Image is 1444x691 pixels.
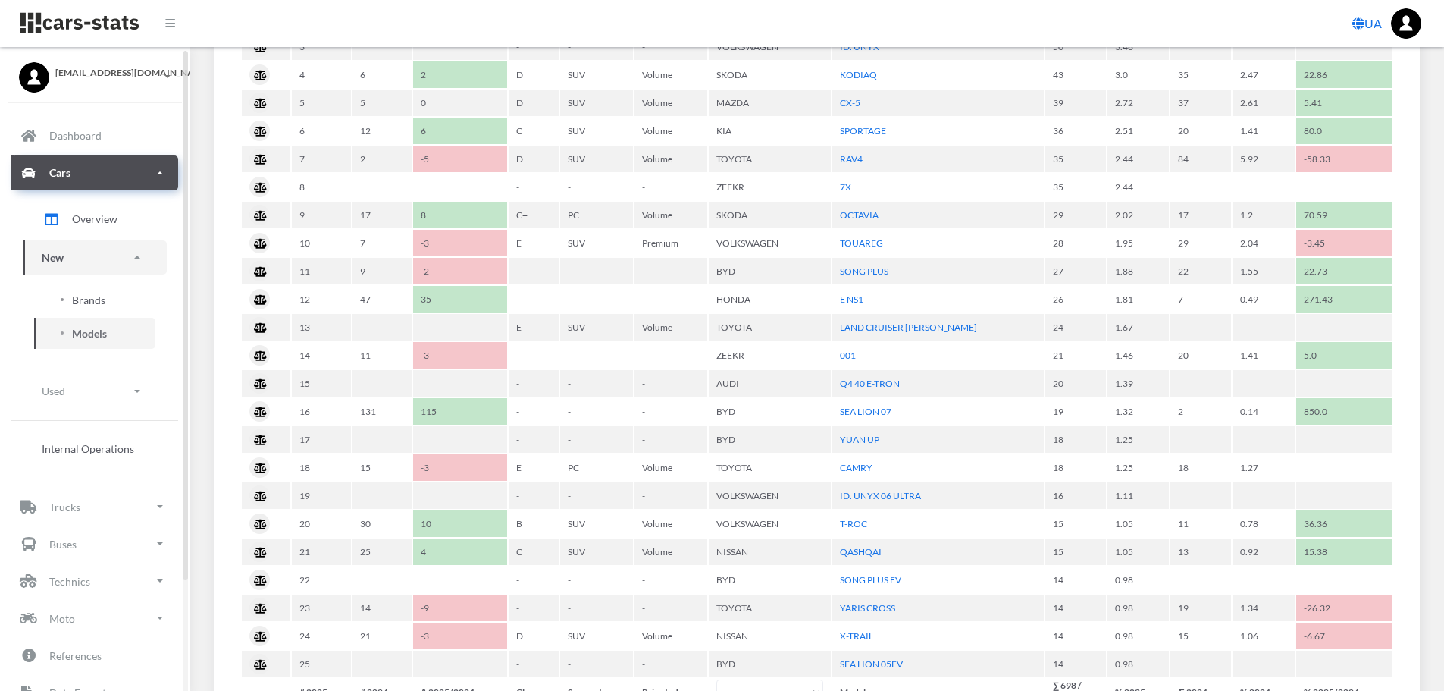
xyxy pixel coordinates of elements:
[1045,595,1106,621] td: 14
[509,567,559,593] td: -
[1045,61,1106,88] td: 43
[1346,8,1388,39] a: UA
[560,61,633,88] td: SUV
[1296,595,1392,621] td: -26.32
[634,623,707,649] td: Volume
[23,374,167,408] a: Used
[560,370,633,397] td: -
[413,286,507,313] td: 35
[352,286,412,313] td: 47
[1045,342,1106,369] td: 21
[19,11,140,35] img: navbar brand
[709,623,832,649] td: NISSAN
[560,258,633,284] td: -
[352,230,412,256] td: 7
[709,258,832,284] td: BYD
[413,454,507,481] td: -3
[1045,370,1106,397] td: 20
[1045,454,1106,481] td: 18
[413,539,507,565] td: 4
[1045,202,1106,228] td: 29
[1107,174,1170,200] td: 2.44
[560,118,633,144] td: SUV
[709,314,832,341] td: TOYOTA
[1170,118,1231,144] td: 20
[634,595,707,621] td: -
[1045,482,1106,509] td: 16
[560,426,633,453] td: -
[292,118,351,144] td: 6
[709,651,832,677] td: BYD
[292,539,351,565] td: 21
[1107,426,1170,453] td: 1.25
[840,350,856,361] a: 001
[413,595,507,621] td: -9
[634,370,707,397] td: -
[1296,230,1392,256] td: -3.45
[634,454,707,481] td: Volume
[49,498,80,517] p: Trucks
[509,398,559,425] td: -
[840,574,901,586] a: SONG PLUS EV
[840,518,867,529] a: T-ROC
[509,90,559,116] td: D
[49,163,70,182] p: Cars
[1107,342,1170,369] td: 1.46
[509,595,559,621] td: -
[1233,342,1295,369] td: 1.41
[560,342,633,369] td: -
[840,237,883,249] a: TOUAREG
[1107,314,1170,341] td: 1.67
[1170,398,1231,425] td: 2
[560,174,633,200] td: -
[1296,342,1392,369] td: 5.0
[1233,230,1295,256] td: 2.04
[1233,146,1295,172] td: 5.92
[413,90,507,116] td: 0
[560,146,633,172] td: SUV
[840,546,882,558] a: QASHQAI
[1233,202,1295,228] td: 1.2
[634,567,707,593] td: -
[509,539,559,565] td: C
[292,258,351,284] td: 11
[11,526,178,561] a: Buses
[709,146,832,172] td: TOYOTA
[509,174,559,200] td: -
[292,230,351,256] td: 10
[840,69,877,80] a: KODIAQ
[509,623,559,649] td: D
[352,258,412,284] td: 9
[1107,454,1170,481] td: 1.25
[1170,258,1231,284] td: 22
[560,230,633,256] td: SUV
[634,398,707,425] td: -
[23,200,167,238] a: Overview
[292,595,351,621] td: 23
[634,651,707,677] td: -
[840,265,888,277] a: SONG PLUS
[1170,342,1231,369] td: 20
[840,125,886,137] a: SPORTAGE
[34,318,155,349] a: Models
[72,292,105,308] span: Brands
[840,462,872,473] a: CAMRY
[509,202,559,228] td: C+
[1107,510,1170,537] td: 1.05
[292,90,351,116] td: 5
[509,146,559,172] td: D
[509,370,559,397] td: -
[352,118,412,144] td: 12
[352,202,412,228] td: 17
[560,286,633,313] td: -
[1045,230,1106,256] td: 28
[352,398,412,425] td: 131
[1233,398,1295,425] td: 0.14
[72,211,117,227] span: Overview
[1233,90,1295,116] td: 2.61
[1170,286,1231,313] td: 7
[1170,510,1231,537] td: 11
[634,202,707,228] td: Volume
[560,595,633,621] td: -
[1045,286,1106,313] td: 26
